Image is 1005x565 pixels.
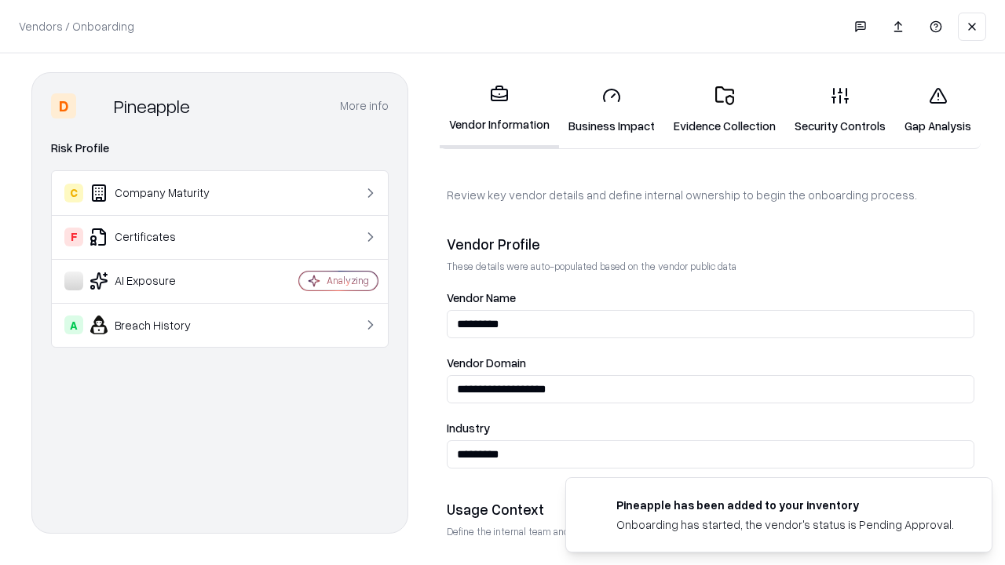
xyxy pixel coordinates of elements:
[114,93,190,118] div: Pineapple
[64,228,252,246] div: Certificates
[447,260,974,273] p: These details were auto-populated based on the vendor public data
[785,74,895,147] a: Security Controls
[585,497,604,516] img: pineappleenergy.com
[82,93,108,118] img: Pineapple
[616,497,954,513] div: Pineapple has been added to your inventory
[616,516,954,533] div: Onboarding has started, the vendor's status is Pending Approval.
[51,139,389,158] div: Risk Profile
[64,184,252,202] div: Company Maturity
[447,292,974,304] label: Vendor Name
[447,525,974,538] p: Define the internal team and reason for using this vendor. This helps assess business relevance a...
[64,184,83,202] div: C
[440,72,559,148] a: Vendor Information
[447,235,974,253] div: Vendor Profile
[559,74,664,147] a: Business Impact
[327,274,369,287] div: Analyzing
[51,93,76,118] div: D
[64,228,83,246] div: F
[447,422,974,434] label: Industry
[64,272,252,290] div: AI Exposure
[447,357,974,369] label: Vendor Domain
[447,187,974,203] p: Review key vendor details and define internal ownership to begin the onboarding process.
[340,92,389,120] button: More info
[447,500,974,519] div: Usage Context
[19,18,134,35] p: Vendors / Onboarding
[64,315,252,334] div: Breach History
[895,74,981,147] a: Gap Analysis
[664,74,785,147] a: Evidence Collection
[64,315,83,334] div: A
